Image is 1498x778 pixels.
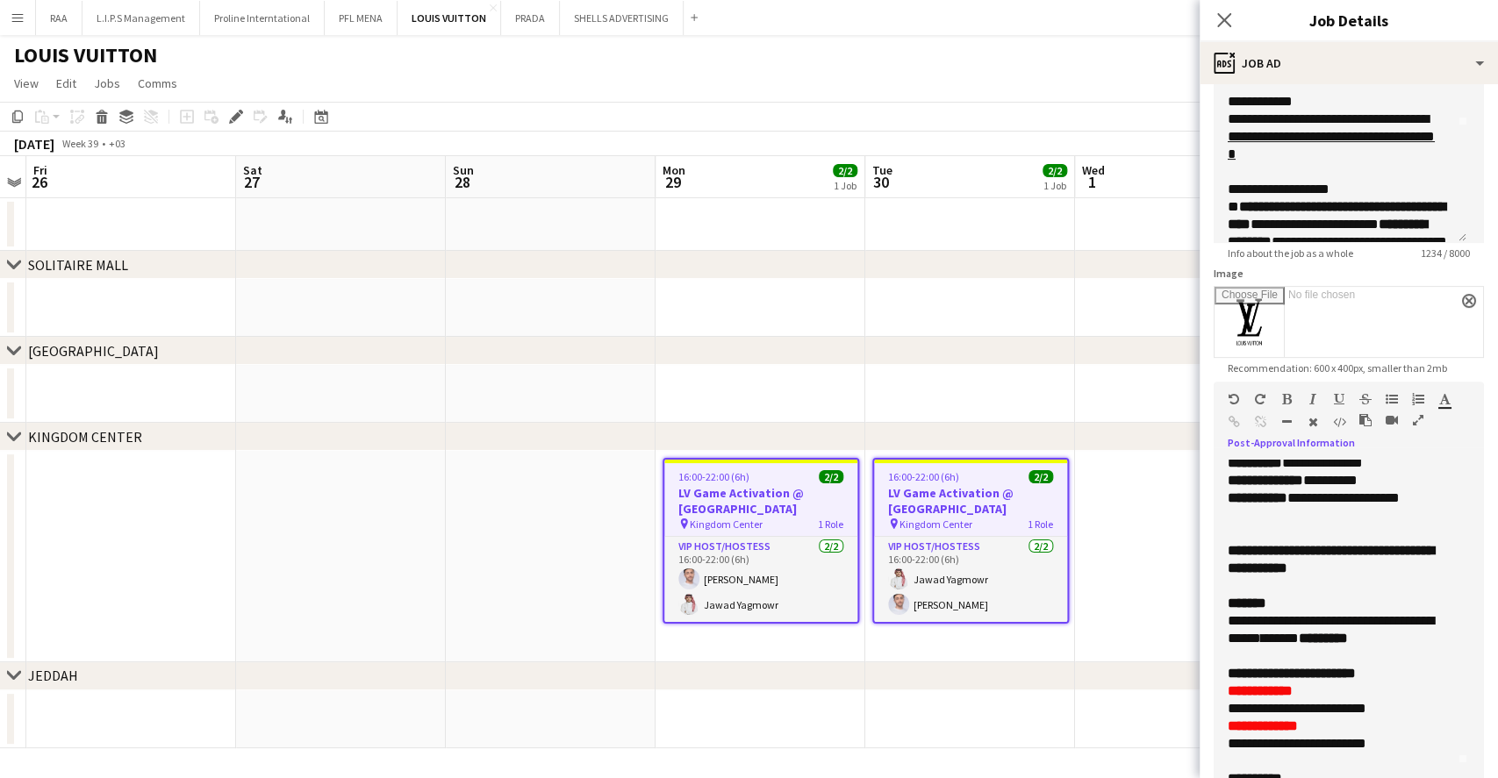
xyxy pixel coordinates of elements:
[28,667,78,685] div: JEDDAH
[243,162,262,178] span: Sat
[690,517,763,531] span: Kingdom Center
[1079,172,1105,192] span: 1
[819,470,843,483] span: 2/2
[33,162,47,178] span: Fri
[1029,470,1053,483] span: 2/2
[1043,164,1067,177] span: 2/2
[663,458,859,624] app-job-card: 16:00-22:00 (6h)2/2LV Game Activation @ [GEOGRAPHIC_DATA] Kingdom Center1 RoleVIP Host/Hostess2/2...
[833,164,857,177] span: 2/2
[138,75,177,91] span: Comms
[870,172,892,192] span: 30
[14,135,54,153] div: [DATE]
[28,428,142,446] div: KINGDOM CENTER
[664,537,857,622] app-card-role: VIP Host/Hostess2/216:00-22:00 (6h)[PERSON_NAME]Jawad Yagmowr
[200,1,325,35] button: Proline Interntational
[1280,415,1293,429] button: Horizontal Line
[663,162,685,178] span: Mon
[398,1,501,35] button: LOUIS VUITTON
[818,517,843,531] span: 1 Role
[501,1,560,35] button: PRADA
[888,470,959,483] span: 16:00-22:00 (6h)
[1043,179,1066,192] div: 1 Job
[664,485,857,517] h3: LV Game Activation @ [GEOGRAPHIC_DATA]
[1412,413,1424,427] button: Fullscreen
[1438,392,1451,406] button: Text Color
[874,537,1067,622] app-card-role: VIP Host/Hostess2/216:00-22:00 (6h)Jawad Yagmowr[PERSON_NAME]
[1254,392,1266,406] button: Redo
[14,75,39,91] span: View
[1307,392,1319,406] button: Italic
[31,172,47,192] span: 26
[453,162,474,178] span: Sun
[94,75,120,91] span: Jobs
[1214,246,1367,260] span: Info about the job as a whole
[1280,392,1293,406] button: Bold
[1228,392,1240,406] button: Undo
[28,342,159,360] div: [GEOGRAPHIC_DATA]
[450,172,474,192] span: 28
[560,1,684,35] button: SHELLS ADVERTISING
[1333,392,1345,406] button: Underline
[7,72,46,95] a: View
[1407,246,1484,260] span: 1234 / 8000
[36,1,82,35] button: RAA
[874,485,1067,517] h3: LV Game Activation @ [GEOGRAPHIC_DATA]
[49,72,83,95] a: Edit
[1359,413,1372,427] button: Paste as plain text
[82,1,200,35] button: L.I.P.S Management
[1359,392,1372,406] button: Strikethrough
[325,1,398,35] button: PFL MENA
[660,172,685,192] span: 29
[872,162,892,178] span: Tue
[1386,413,1398,427] button: Insert video
[900,517,972,531] span: Kingdom Center
[131,72,184,95] a: Comms
[1028,517,1053,531] span: 1 Role
[1412,392,1424,406] button: Ordered List
[87,72,127,95] a: Jobs
[1333,415,1345,429] button: HTML Code
[1214,361,1461,375] span: Recommendation: 600 x 400px, smaller than 2mb
[14,42,157,68] h1: LOUIS VUITTON
[56,75,76,91] span: Edit
[28,256,128,274] div: SOLITAIRE MALL
[1200,9,1498,32] h3: Job Details
[834,179,857,192] div: 1 Job
[678,470,749,483] span: 16:00-22:00 (6h)
[240,172,262,192] span: 27
[58,137,102,150] span: Week 39
[872,458,1069,624] app-job-card: 16:00-22:00 (6h)2/2LV Game Activation @ [GEOGRAPHIC_DATA] Kingdom Center1 RoleVIP Host/Hostess2/2...
[1307,415,1319,429] button: Clear Formatting
[1386,392,1398,406] button: Unordered List
[1082,162,1105,178] span: Wed
[109,137,125,150] div: +03
[1200,42,1498,84] div: Job Ad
